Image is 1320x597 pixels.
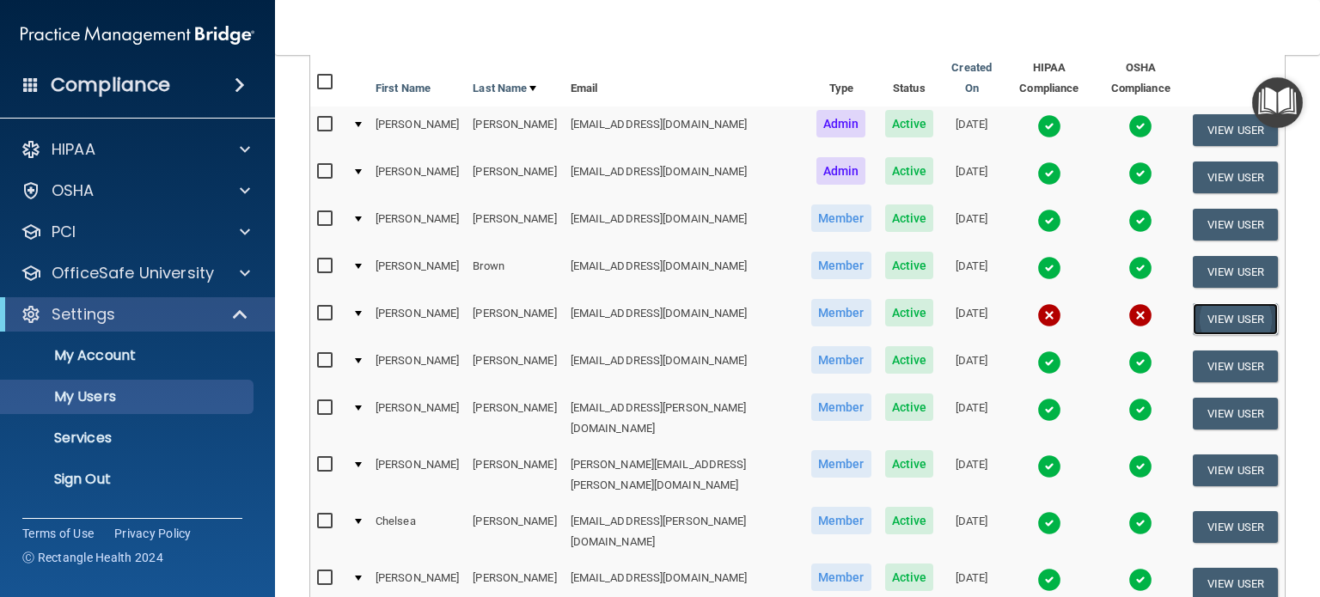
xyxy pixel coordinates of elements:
td: [PERSON_NAME] [369,343,466,390]
th: HIPAA Compliance [1003,51,1095,107]
p: PCI [52,222,76,242]
span: Ⓒ Rectangle Health 2024 [22,549,163,566]
td: [EMAIL_ADDRESS][DOMAIN_NAME] [564,201,804,248]
td: [DATE] [940,107,1003,154]
td: [EMAIL_ADDRESS][DOMAIN_NAME] [564,343,804,390]
span: Member [811,563,871,591]
td: [PERSON_NAME] [466,295,563,343]
td: [DATE] [940,248,1003,295]
button: Open Resource Center [1252,77,1303,128]
img: tick.e7d51cea.svg [1128,209,1152,233]
img: tick.e7d51cea.svg [1128,398,1152,422]
button: View User [1193,114,1278,146]
img: tick.e7d51cea.svg [1037,350,1061,375]
td: [DATE] [940,154,1003,201]
td: [PERSON_NAME] [369,390,466,447]
a: First Name [376,78,431,99]
button: View User [1193,454,1278,486]
td: [DATE] [940,343,1003,390]
img: tick.e7d51cea.svg [1128,256,1152,280]
span: Member [811,450,871,478]
p: Settings [52,304,115,325]
td: [DATE] [940,201,1003,248]
th: OSHA Compliance [1095,51,1186,107]
button: View User [1193,350,1278,382]
td: [PERSON_NAME] [369,107,466,154]
img: tick.e7d51cea.svg [1037,209,1061,233]
span: Active [885,110,934,137]
button: View User [1193,161,1278,193]
td: [EMAIL_ADDRESS][PERSON_NAME][DOMAIN_NAME] [564,390,804,447]
span: Member [811,299,871,326]
img: cross.ca9f0e7f.svg [1037,303,1061,327]
a: Created On [947,58,996,99]
p: HIPAA [52,139,95,160]
td: [PERSON_NAME] [466,390,563,447]
img: tick.e7d51cea.svg [1037,114,1061,138]
span: Member [811,252,871,279]
p: My Users [11,388,246,405]
td: Chelsea [369,503,466,560]
td: [EMAIL_ADDRESS][PERSON_NAME][DOMAIN_NAME] [564,503,804,560]
td: [PERSON_NAME] [369,295,466,343]
td: [EMAIL_ADDRESS][DOMAIN_NAME] [564,295,804,343]
button: View User [1193,209,1278,241]
a: OfficeSafe University [21,263,250,283]
td: Brown [466,248,563,295]
span: Admin [816,157,866,185]
p: OfficeSafe University [52,263,214,283]
td: [PERSON_NAME] [466,107,563,154]
td: [PERSON_NAME] [369,201,466,248]
p: Sign Out [11,471,246,488]
td: [PERSON_NAME] [466,343,563,390]
td: [EMAIL_ADDRESS][DOMAIN_NAME] [564,248,804,295]
span: Active [885,252,934,279]
img: tick.e7d51cea.svg [1128,350,1152,375]
img: PMB logo [21,18,254,52]
span: Active [885,563,934,591]
span: Member [811,507,871,534]
h4: Compliance [51,73,170,97]
td: [EMAIL_ADDRESS][DOMAIN_NAME] [564,107,804,154]
a: Privacy Policy [114,525,192,542]
th: Type [804,51,878,107]
td: [DATE] [940,390,1003,447]
button: View User [1193,256,1278,288]
iframe: Drift Widget Chat Controller [1024,476,1299,544]
td: [DATE] [940,295,1003,343]
img: tick.e7d51cea.svg [1037,454,1061,478]
span: Active [885,346,934,374]
th: Status [878,51,941,107]
a: Last Name [473,78,536,99]
span: Member [811,346,871,374]
img: tick.e7d51cea.svg [1037,256,1061,280]
a: OSHA [21,180,250,201]
img: tick.e7d51cea.svg [1128,161,1152,186]
span: Active [885,157,934,185]
a: HIPAA [21,139,250,160]
a: Settings [21,304,249,325]
img: tick.e7d51cea.svg [1128,568,1152,592]
img: tick.e7d51cea.svg [1128,114,1152,138]
td: [DATE] [940,447,1003,503]
td: [DATE] [940,503,1003,560]
td: [PERSON_NAME] [466,154,563,201]
span: Admin [816,110,866,137]
td: [PERSON_NAME] [369,248,466,295]
td: [PERSON_NAME] [369,154,466,201]
span: Active [885,204,934,232]
p: Services [11,429,246,447]
th: Email [564,51,804,107]
p: OSHA [52,180,95,201]
img: tick.e7d51cea.svg [1128,454,1152,478]
button: View User [1193,303,1278,335]
img: tick.e7d51cea.svg [1037,568,1061,592]
span: Member [811,393,871,421]
td: [PERSON_NAME][EMAIL_ADDRESS][PERSON_NAME][DOMAIN_NAME] [564,447,804,503]
a: Terms of Use [22,525,94,542]
button: View User [1193,398,1278,429]
img: tick.e7d51cea.svg [1037,161,1061,186]
span: Active [885,507,934,534]
img: cross.ca9f0e7f.svg [1128,303,1152,327]
td: [PERSON_NAME] [466,201,563,248]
